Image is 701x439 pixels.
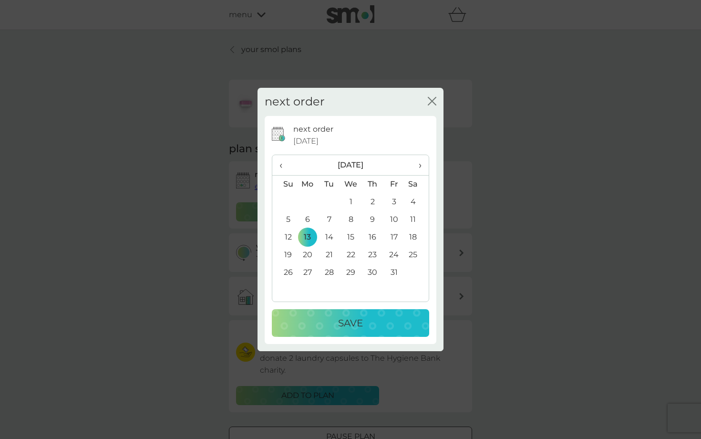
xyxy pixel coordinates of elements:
[272,309,429,337] button: Save
[272,211,297,229] td: 5
[319,264,340,282] td: 28
[383,211,405,229] td: 10
[272,264,297,282] td: 26
[340,175,362,193] th: We
[340,193,362,211] td: 1
[405,175,429,193] th: Sa
[297,175,319,193] th: Mo
[383,264,405,282] td: 31
[340,229,362,246] td: 15
[340,211,362,229] td: 8
[265,95,325,109] h2: next order
[362,193,383,211] td: 2
[428,97,436,107] button: close
[272,175,297,193] th: Su
[319,175,340,193] th: Tu
[272,246,297,264] td: 19
[405,211,429,229] td: 11
[340,264,362,282] td: 29
[383,229,405,246] td: 17
[293,135,319,147] span: [DATE]
[297,264,319,282] td: 27
[405,229,429,246] td: 18
[319,211,340,229] td: 7
[340,246,362,264] td: 22
[319,229,340,246] td: 14
[362,246,383,264] td: 23
[412,155,422,175] span: ›
[362,229,383,246] td: 16
[297,246,319,264] td: 20
[362,211,383,229] td: 9
[405,246,429,264] td: 25
[279,155,289,175] span: ‹
[297,211,319,229] td: 6
[293,123,333,136] p: next order
[297,155,405,176] th: [DATE]
[383,175,405,193] th: Fr
[319,246,340,264] td: 21
[272,229,297,246] td: 12
[383,193,405,211] td: 3
[383,246,405,264] td: 24
[297,229,319,246] td: 13
[338,315,363,331] p: Save
[362,175,383,193] th: Th
[405,193,429,211] td: 4
[362,264,383,282] td: 30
